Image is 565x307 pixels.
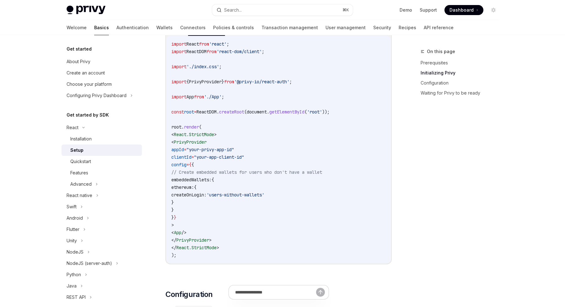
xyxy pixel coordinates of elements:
[67,58,90,65] div: About Privy
[67,203,77,211] div: Swift
[212,4,353,16] button: Search...⌘K
[262,49,264,54] span: ;
[67,6,105,14] img: light logo
[400,7,412,13] a: Demo
[62,56,142,67] a: About Privy
[322,109,330,115] span: ));
[171,192,207,198] span: createOnLogin:
[199,41,209,47] span: from
[171,41,186,47] span: import
[67,248,83,256] div: NodeJS
[244,109,247,115] span: (
[261,20,318,35] a: Transaction management
[171,79,186,85] span: import
[171,252,176,258] span: );
[194,94,204,100] span: from
[67,214,83,222] div: Android
[444,5,483,15] a: Dashboard
[67,260,112,267] div: NodeJS (server-auth)
[171,222,174,228] span: >
[326,20,366,35] a: User management
[267,109,269,115] span: .
[189,162,191,167] span: {
[399,20,416,35] a: Recipes
[62,67,142,79] a: Create an account
[171,147,184,152] span: appId
[194,109,196,115] span: =
[67,282,77,290] div: Java
[420,7,437,13] a: Support
[171,94,186,100] span: import
[174,139,207,145] span: PrivyProvider
[209,41,227,47] span: 'react'
[449,7,474,13] span: Dashboard
[67,293,86,301] div: REST API
[156,20,173,35] a: Wallets
[207,192,264,198] span: 'users-without-wallets'
[186,41,199,47] span: React
[488,5,498,15] button: Toggle dark mode
[316,288,325,297] button: Send message
[217,109,219,115] span: .
[67,69,105,77] div: Create an account
[234,79,289,85] span: '@privy-io/react-auth'
[67,111,109,119] h5: Get started by SDK
[67,45,92,53] h5: Get started
[186,49,207,54] span: ReactDOM
[421,58,503,68] a: Prerequisites
[171,139,174,145] span: <
[171,169,322,175] span: // Create embedded wallets for users who don't have a wallet
[70,135,92,143] div: Installation
[307,109,322,115] span: 'root'
[171,109,184,115] span: const
[171,154,191,160] span: clientId
[421,88,503,98] a: Waiting for Privy to be ready
[186,94,194,100] span: App
[224,79,234,85] span: from
[171,64,186,69] span: import
[171,49,186,54] span: import
[342,8,349,13] span: ⌘ K
[171,230,174,235] span: <
[424,20,454,35] a: API reference
[171,162,186,167] span: config
[289,79,292,85] span: ;
[189,79,222,85] span: PrivyProvider
[171,200,174,205] span: }
[171,215,174,220] span: }
[194,154,244,160] span: "your-app-client-id"
[224,6,242,14] div: Search...
[373,20,391,35] a: Security
[67,20,87,35] a: Welcome
[67,271,81,278] div: Python
[421,78,503,88] a: Configuration
[171,237,176,243] span: </
[67,80,112,88] div: Choose your platform
[176,245,217,250] span: React.StrictMode
[421,68,503,78] a: Initializing Privy
[171,177,212,183] span: embeddedWallets:
[62,145,142,156] a: Setup
[186,64,219,69] span: './index.css'
[171,245,176,250] span: </
[217,49,262,54] span: 'react-dom/client'
[67,124,78,131] div: React
[70,169,88,177] div: Features
[62,133,142,145] a: Installation
[116,20,149,35] a: Authentication
[94,20,109,35] a: Basics
[219,109,244,115] span: createRoot
[186,162,189,167] span: =
[219,64,222,69] span: ;
[196,109,217,115] span: ReactDOM
[176,237,209,243] span: PrivyProvider
[171,124,181,130] span: root
[304,109,307,115] span: (
[174,132,214,137] span: React.StrictMode
[204,94,222,100] span: './App'
[171,132,174,137] span: <
[171,207,174,213] span: }
[184,147,186,152] span: =
[67,92,126,99] div: Configuring Privy Dashboard
[186,147,234,152] span: "your-privy-app-id"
